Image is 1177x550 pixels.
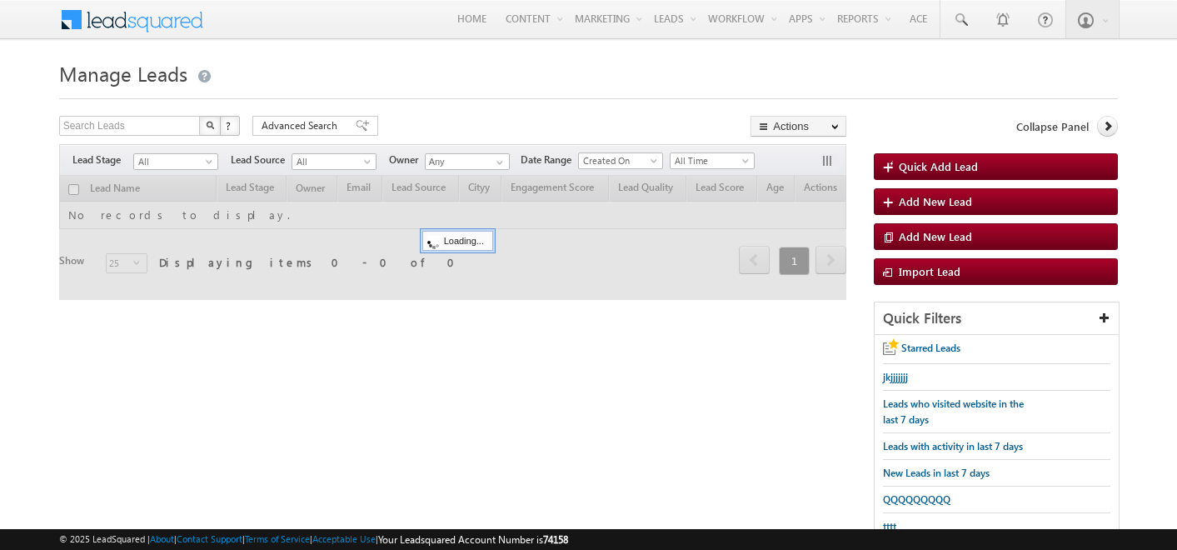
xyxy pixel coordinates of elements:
span: All [292,154,372,169]
span: All Time [671,153,750,168]
span: Starred Leads [901,342,960,354]
span: Collapse Panel [1016,119,1089,134]
span: tttt [883,520,896,532]
span: Leads who visited website in the last 7 days [883,397,1024,426]
a: All Time [670,152,755,169]
button: ? [220,116,240,136]
div: Loading... [422,231,493,251]
a: About [150,533,174,544]
button: Actions [751,116,846,137]
span: Add New Lead [899,194,972,208]
div: Quick Filters [875,302,1119,335]
a: Contact Support [177,533,242,544]
a: Acceptable Use [312,533,376,544]
input: Type to Search [425,153,510,170]
span: Import Lead [899,264,960,278]
span: Leads with activity in last 7 days [883,440,1023,452]
span: Manage Leads [59,60,187,87]
span: Advanced Search [262,118,342,133]
a: Created On [578,152,663,169]
span: jkjjjjjjj [883,371,908,383]
span: Your Leadsquared Account Number is [378,533,568,546]
span: QQQQQQQQQ [883,493,950,506]
span: Lead Stage [72,152,133,167]
a: All [292,153,377,170]
span: © 2025 LeadSquared | | | | | [59,532,568,547]
span: Quick Add Lead [899,159,978,173]
span: New Leads in last 7 days [883,467,990,479]
span: Created On [579,153,658,168]
a: Terms of Service [245,533,310,544]
a: All [133,153,218,170]
span: 74158 [543,533,568,546]
span: Date Range [521,152,578,167]
span: Lead Source [231,152,292,167]
span: All [134,154,213,169]
span: ? [226,118,233,132]
span: Add New Lead [899,229,972,243]
span: Owner [389,152,425,167]
img: Search [206,121,214,129]
a: Show All Items [487,154,508,171]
